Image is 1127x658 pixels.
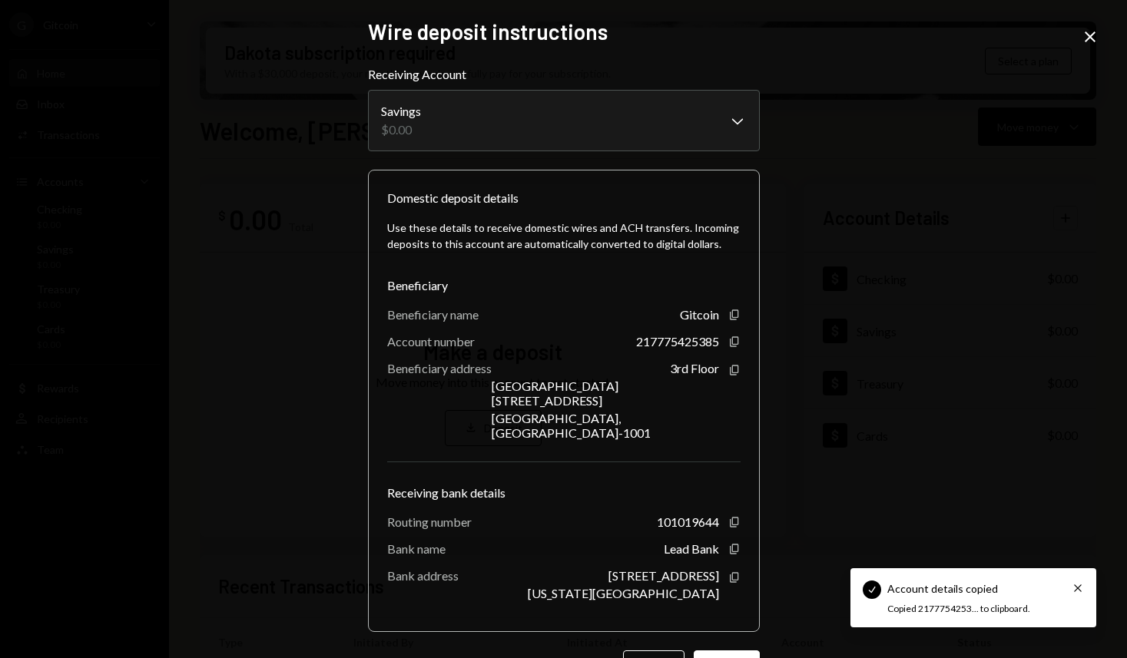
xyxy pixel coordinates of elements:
label: Receiving Account [368,65,760,84]
div: [GEOGRAPHIC_DATA], [GEOGRAPHIC_DATA]-1001 [492,411,719,440]
div: Gitcoin [680,307,719,322]
div: Domestic deposit details [387,189,519,207]
div: Beneficiary address [387,361,492,375]
div: Beneficiary name [387,307,479,322]
div: Account details copied [887,580,998,597]
div: Copied 2177754253... to clipboard. [887,603,1050,616]
div: 217775425385 [636,334,719,349]
div: 101019644 [657,514,719,529]
div: [GEOGRAPHIC_DATA] [STREET_ADDRESS] [492,379,719,408]
div: Receiving bank details [387,484,741,502]
div: Bank name [387,541,446,556]
div: Lead Bank [664,541,719,556]
div: Beneficiary [387,276,741,295]
div: Account number [387,334,475,349]
div: Use these details to receive domestic wires and ACH transfers. Incoming deposits to this account ... [387,220,741,252]
button: Receiving Account [368,90,760,151]
div: [STREET_ADDRESS] [608,568,719,583]
div: [US_STATE][GEOGRAPHIC_DATA] [528,586,719,600]
div: Routing number [387,514,472,529]
h2: Wire deposit instructions [368,17,760,47]
div: 3rd Floor [670,361,719,375]
div: Bank address [387,568,459,583]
